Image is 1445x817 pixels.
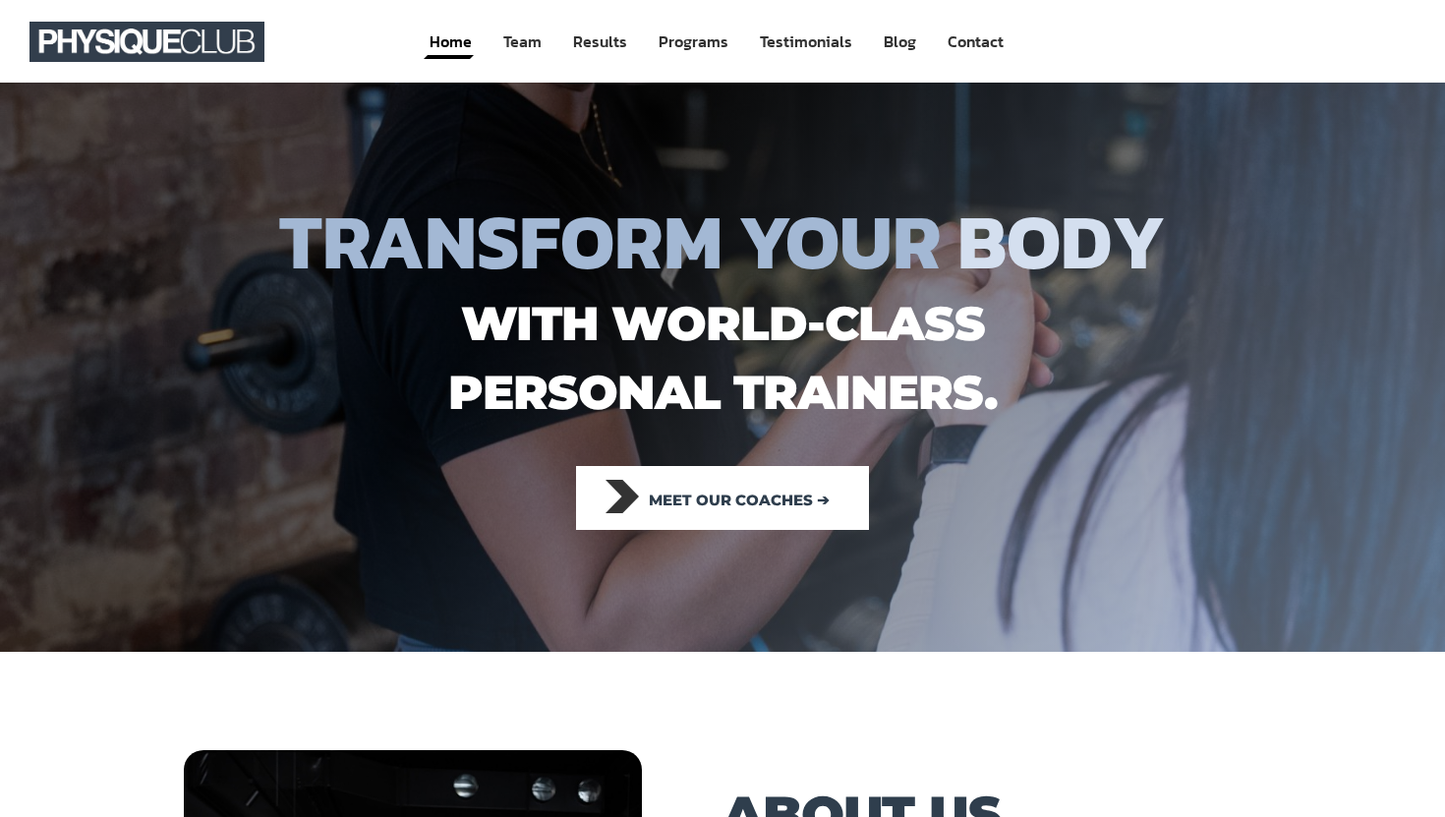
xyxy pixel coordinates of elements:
[576,466,869,530] a: Meet our coaches ➔
[279,184,942,299] span: TRANSFORM YOUR
[103,289,1342,427] h1: with world-class personal trainers.
[649,479,830,522] span: Meet our coaches ➔
[1112,207,1166,276] span: Y
[428,24,474,60] a: Home
[501,24,544,60] a: Team
[946,24,1006,60] a: Contact
[882,24,918,60] a: Blog
[758,24,854,60] a: Testimonials
[571,24,629,60] a: Results
[657,24,730,60] a: Programs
